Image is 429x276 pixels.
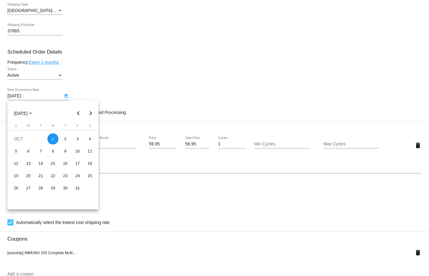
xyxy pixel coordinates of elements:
td: October 6, 2025 [22,145,34,157]
div: 21 [35,170,46,181]
div: 1 [47,133,58,144]
td: October 10, 2025 [71,145,84,157]
button: Previous month [72,107,85,120]
td: October 22, 2025 [47,170,59,182]
th: Saturday [84,124,96,130]
button: Next month [85,107,97,120]
div: 29 [47,183,58,194]
div: 8 [47,146,58,157]
div: 9 [60,146,71,157]
div: 26 [10,183,22,194]
div: 27 [23,183,34,194]
td: October 27, 2025 [22,182,34,194]
div: 12 [10,158,22,169]
td: October 28, 2025 [34,182,47,194]
td: October 13, 2025 [22,157,34,170]
th: Monday [22,124,34,130]
div: 23 [60,170,71,181]
div: 16 [60,158,71,169]
td: October 21, 2025 [34,170,47,182]
td: October 29, 2025 [47,182,59,194]
td: October 3, 2025 [71,133,84,145]
div: 28 [35,183,46,194]
th: Friday [71,124,84,130]
div: 11 [84,146,95,157]
th: Sunday [10,124,22,130]
div: 22 [47,170,58,181]
div: 18 [84,158,95,169]
td: October 12, 2025 [10,157,22,170]
td: October 4, 2025 [84,133,96,145]
div: 7 [35,146,46,157]
div: 3 [72,133,83,144]
td: October 7, 2025 [34,145,47,157]
td: October 17, 2025 [71,157,84,170]
div: 5 [10,146,22,157]
th: Thursday [59,124,71,130]
div: 14 [35,158,46,169]
div: 6 [23,146,34,157]
td: October 9, 2025 [59,145,71,157]
td: October 25, 2025 [84,170,96,182]
td: October 8, 2025 [47,145,59,157]
th: Tuesday [34,124,47,130]
div: 24 [72,170,83,181]
button: Choose month and year [9,107,37,120]
td: OCT [10,133,47,145]
td: October 15, 2025 [47,157,59,170]
td: October 11, 2025 [84,145,96,157]
div: 10 [72,146,83,157]
div: 31 [72,183,83,194]
div: 20 [23,170,34,181]
span: [DATE] [14,111,32,116]
td: October 2, 2025 [59,133,71,145]
div: 13 [23,158,34,169]
td: October 18, 2025 [84,157,96,170]
td: October 1, 2025 [47,133,59,145]
td: October 31, 2025 [71,182,84,194]
td: October 5, 2025 [10,145,22,157]
td: October 19, 2025 [10,170,22,182]
div: 25 [84,170,95,181]
td: October 24, 2025 [71,170,84,182]
td: October 26, 2025 [10,182,22,194]
div: 4 [84,133,95,144]
td: October 30, 2025 [59,182,71,194]
div: 19 [10,170,22,181]
div: 2 [60,133,71,144]
td: October 23, 2025 [59,170,71,182]
th: Wednesday [47,124,59,130]
td: October 20, 2025 [22,170,34,182]
div: 15 [47,158,58,169]
td: October 14, 2025 [34,157,47,170]
div: 30 [60,183,71,194]
td: October 16, 2025 [59,157,71,170]
div: 17 [72,158,83,169]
